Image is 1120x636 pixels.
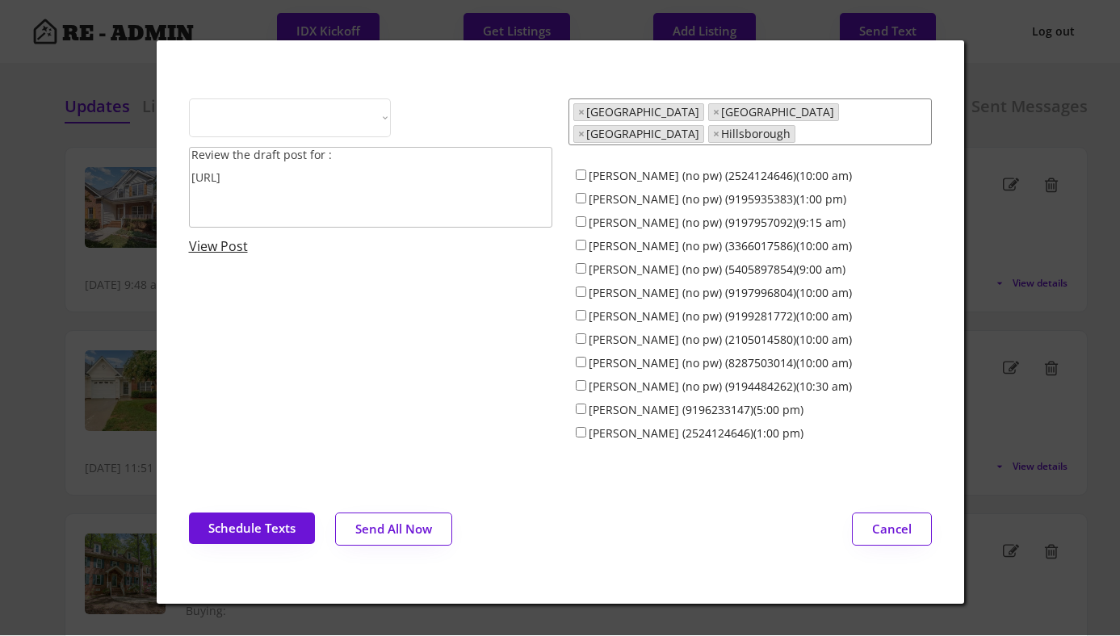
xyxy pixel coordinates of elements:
label: [PERSON_NAME] (no pw) (2105014580)(10:00 am) [589,332,852,347]
button: Send All Now [335,513,452,546]
label: [PERSON_NAME] (no pw) (9199281772)(10:00 am) [589,308,852,324]
li: Raleigh [573,103,704,121]
label: [PERSON_NAME] (no pw) (5405897854)(9:00 am) [589,262,845,277]
label: [PERSON_NAME] (no pw) (9197996804)(10:00 am) [589,285,852,300]
span: × [713,107,719,118]
span: × [578,107,585,118]
span: × [578,128,585,140]
span: × [713,128,719,140]
label: [PERSON_NAME] (9196233147)(5:00 pm) [589,402,803,417]
label: [PERSON_NAME] (no pw) (9197957092)(9:15 am) [589,215,845,230]
label: [PERSON_NAME] (no pw) (3366017586)(10:00 am) [589,238,852,253]
li: Hillsborough [708,125,795,143]
a: View Post [189,237,248,255]
button: Schedule Texts [189,513,315,544]
label: [PERSON_NAME] (no pw) (9195935383)(1:00 pm) [589,191,846,207]
label: [PERSON_NAME] (2524124646)(1:00 pm) [589,425,803,441]
li: Durham [708,103,839,121]
button: Cancel [852,513,932,546]
li: Chapel Hill [573,125,704,143]
label: [PERSON_NAME] (no pw) (9194484262)(10:30 am) [589,379,852,394]
label: [PERSON_NAME] (no pw) (2524124646)(10:00 am) [589,168,852,183]
label: [PERSON_NAME] (no pw) (8287503014)(10:00 am) [589,355,852,370]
